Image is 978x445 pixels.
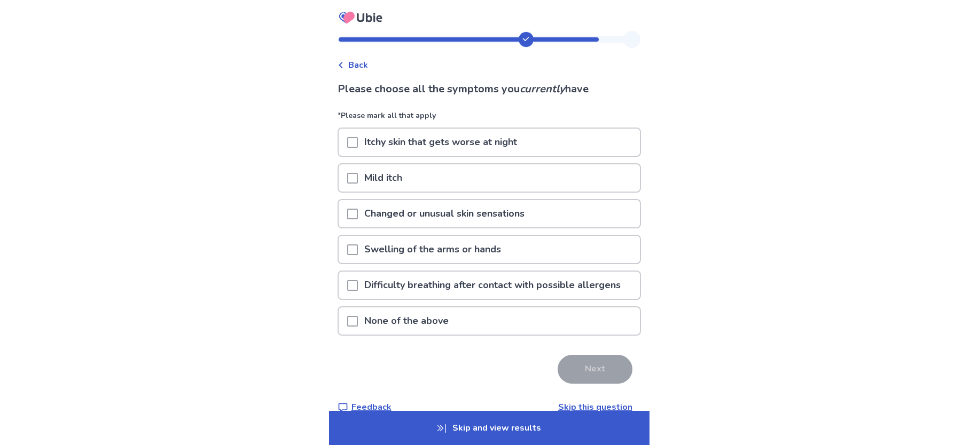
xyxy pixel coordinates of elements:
[338,81,641,97] p: Please choose all the symptoms you have
[358,307,455,335] p: None of the above
[358,236,507,263] p: Swelling of the arms or hands
[329,411,650,445] p: Skip and view results
[520,82,565,96] i: currently
[358,272,627,299] p: Difficulty breathing after contact with possible allergens
[558,401,632,413] a: Skip this question
[358,164,409,192] p: Mild itch
[358,200,531,227] p: Changed or unusual skin sensations
[358,129,523,156] p: Itchy skin that gets worse at night
[351,401,392,414] p: Feedback
[558,355,632,384] button: Next
[348,59,368,71] span: Back
[338,401,392,414] a: Feedback
[338,110,641,128] p: *Please mark all that apply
